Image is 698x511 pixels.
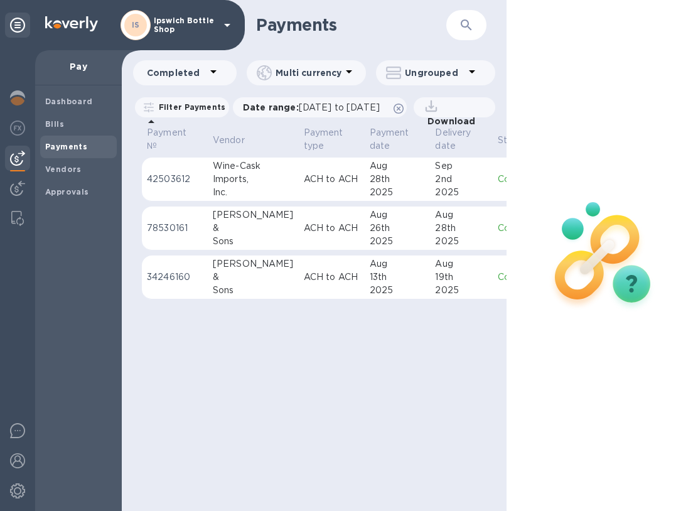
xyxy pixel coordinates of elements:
[435,257,487,271] div: Aug
[154,102,225,112] p: Filter Payments
[233,97,407,117] div: Date range:[DATE] to [DATE]
[435,271,487,284] div: 19th
[370,271,426,284] div: 13th
[498,134,526,147] p: Status
[276,67,341,79] p: Multi currency
[304,126,360,153] span: Payment type
[132,20,140,30] b: IS
[147,222,203,235] p: 78530161
[213,159,294,173] div: Wine-Cask
[370,159,426,173] div: Aug
[45,16,98,31] img: Logo
[213,186,294,199] div: Inc.
[5,13,30,38] div: Unpin categories
[435,126,471,153] p: Delivery date
[45,187,89,196] b: Approvals
[498,173,547,186] p: Completed
[405,67,464,79] p: Ungrouped
[435,126,487,153] span: Delivery date
[213,257,294,271] div: [PERSON_NAME]
[45,119,64,129] b: Bills
[45,60,112,73] p: Pay
[304,126,343,153] p: Payment type
[370,235,426,248] div: 2025
[435,208,487,222] div: Aug
[147,126,186,153] p: Payment №
[10,121,25,136] img: Foreign exchange
[304,173,360,186] p: ACH to ACH
[370,257,426,271] div: Aug
[435,173,487,186] div: 2nd
[435,159,487,173] div: Sep
[213,134,261,147] span: Vendor
[147,126,203,153] span: Payment №
[213,222,294,235] div: &
[213,271,294,284] div: &
[370,208,426,222] div: Aug
[45,164,82,174] b: Vendors
[435,284,487,297] div: 2025
[213,284,294,297] div: Sons
[213,134,245,147] p: Vendor
[498,271,547,284] p: Completed
[435,222,487,235] div: 28th
[370,222,426,235] div: 26th
[370,186,426,199] div: 2025
[435,235,487,248] div: 2025
[370,126,426,153] span: Payment date
[213,173,294,186] div: Imports,
[435,186,487,199] div: 2025
[370,126,409,153] p: Payment date
[370,173,426,186] div: 28th
[304,222,360,235] p: ACH to ACH
[256,15,446,35] h1: Payments
[299,102,380,112] span: [DATE] to [DATE]
[304,271,360,284] p: ACH to ACH
[498,222,547,235] p: Completed
[213,235,294,248] div: Sons
[45,142,87,151] b: Payments
[213,208,294,222] div: [PERSON_NAME]
[370,284,426,297] div: 2025
[243,101,386,114] p: Date range :
[422,115,491,140] p: Download file
[45,97,93,106] b: Dashboard
[147,173,203,186] p: 42503612
[147,67,206,79] p: Completed
[147,271,203,284] p: 34246160
[154,16,217,34] p: Ipswich Bottle Shop
[498,134,542,147] span: Status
